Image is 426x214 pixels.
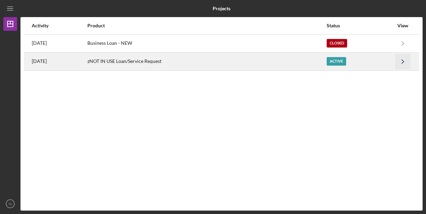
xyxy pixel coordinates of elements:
[32,23,87,28] div: Activity
[327,57,346,66] div: Active
[32,58,47,64] time: 2024-03-07 21:35
[87,23,326,28] div: Product
[3,197,17,211] button: TA
[394,23,411,28] div: View
[327,39,347,48] div: Closed
[87,35,326,52] div: Business Loan - NEW
[8,202,12,206] text: TA
[32,40,47,46] time: 2025-06-02 21:23
[327,23,394,28] div: Status
[87,53,326,70] div: zNOT IN USE Loan/Service Request
[213,6,230,11] b: Projects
